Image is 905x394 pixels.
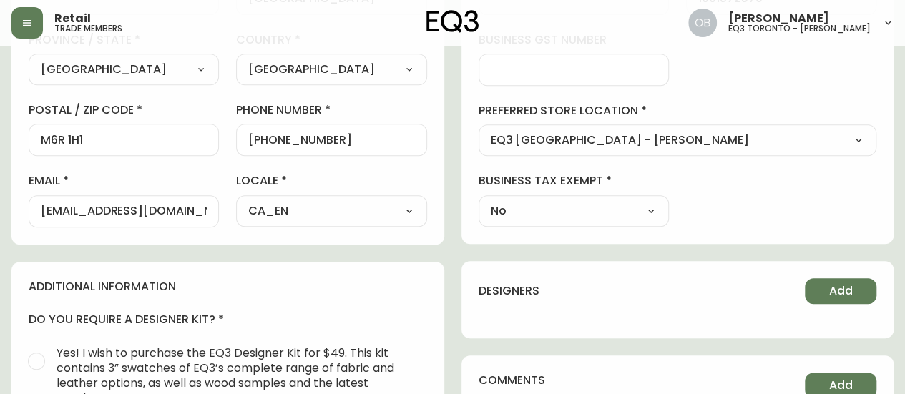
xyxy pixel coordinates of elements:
img: logo [426,10,479,33]
label: postal / zip code [29,102,219,118]
img: 8e0065c524da89c5c924d5ed86cfe468 [688,9,717,37]
span: Add [829,378,853,393]
label: locale [236,173,426,189]
label: preferred store location [479,103,877,119]
span: Retail [54,13,91,24]
h4: designers [479,283,539,299]
h4: additional information [29,279,427,295]
label: phone number [236,102,426,118]
label: email [29,173,219,189]
label: business tax exempt [479,173,669,189]
span: [PERSON_NAME] [728,13,829,24]
h4: do you require a designer kit? [29,312,427,327]
span: Add [829,283,853,299]
h5: eq3 toronto - [PERSON_NAME] [728,24,871,33]
h5: trade members [54,24,122,33]
button: Add [805,278,876,304]
h4: comments [479,373,545,388]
